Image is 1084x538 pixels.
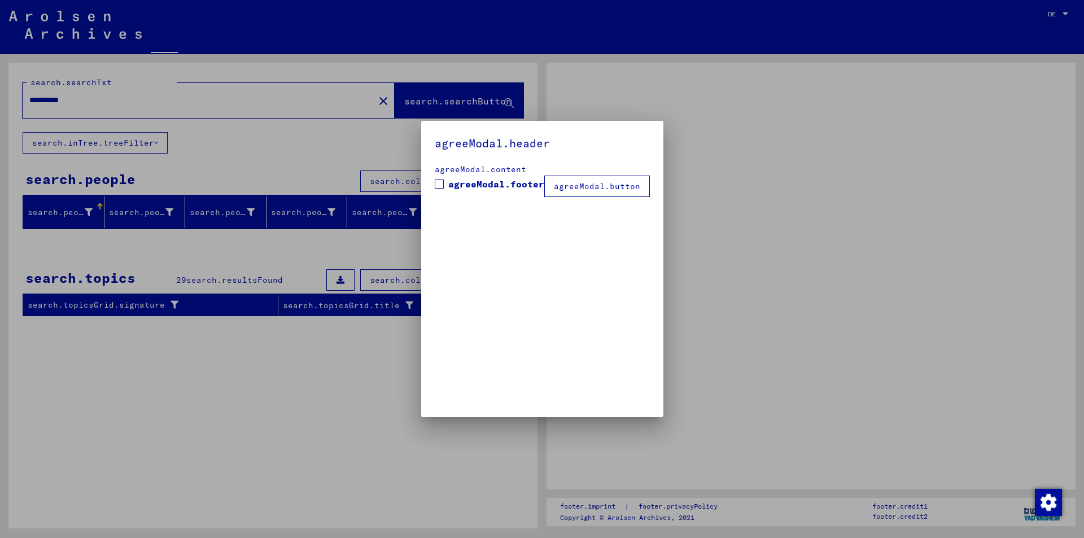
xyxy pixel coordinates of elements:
[1035,489,1062,516] img: Zustimmung ändern
[544,176,650,197] button: agreeModal.button
[448,177,544,191] span: agreeModal.footer
[435,134,650,152] h5: agreeModal.header
[435,164,650,176] div: agreeModal.content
